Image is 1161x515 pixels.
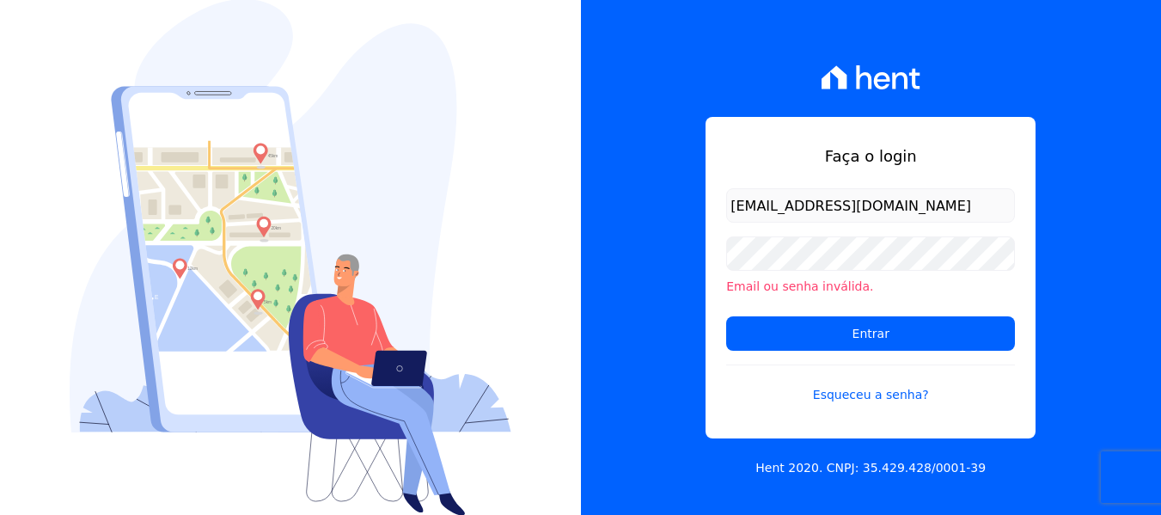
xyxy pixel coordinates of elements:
[726,316,1015,351] input: Entrar
[726,278,1015,296] li: Email ou senha inválida.
[726,365,1015,404] a: Esqueceu a senha?
[755,459,986,477] p: Hent 2020. CNPJ: 35.429.428/0001-39
[726,144,1015,168] h1: Faça o login
[726,188,1015,223] input: Email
